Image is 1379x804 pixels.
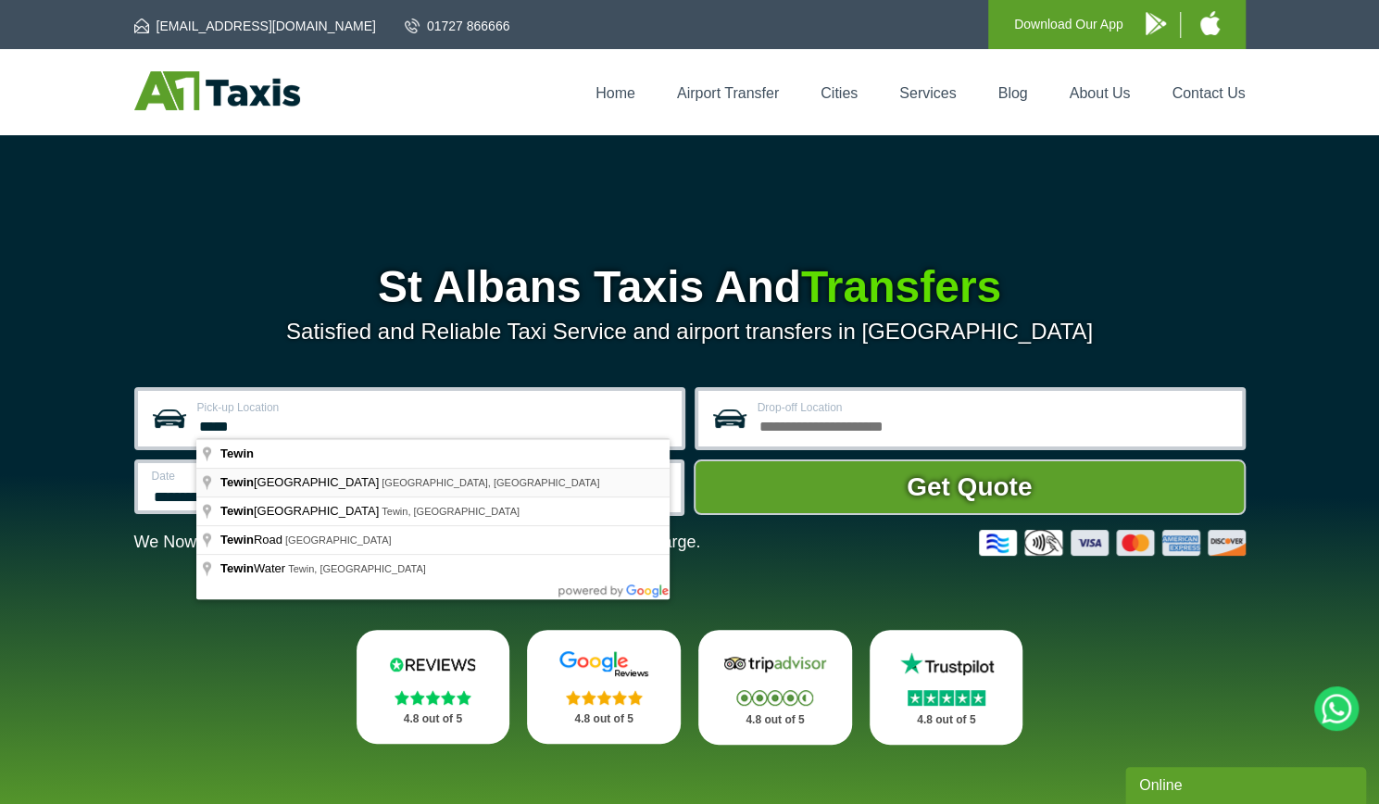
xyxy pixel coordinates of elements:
[720,650,831,678] img: Tripadvisor
[220,475,382,489] span: [GEOGRAPHIC_DATA]
[548,650,659,678] img: Google
[1146,12,1166,35] img: A1 Taxis Android App
[197,402,671,413] label: Pick-up Location
[870,630,1023,745] a: Trustpilot Stars 4.8 out of 5
[152,471,390,482] label: Date
[997,85,1027,101] a: Blog
[377,650,488,678] img: Reviews.io
[719,709,832,732] p: 4.8 out of 5
[1172,85,1245,101] a: Contact Us
[377,708,490,731] p: 4.8 out of 5
[566,690,643,705] img: Stars
[285,534,392,546] span: [GEOGRAPHIC_DATA]
[405,17,510,35] a: 01727 866666
[382,506,520,517] span: Tewin, [GEOGRAPHIC_DATA]
[134,71,300,110] img: A1 Taxis St Albans LTD
[698,630,852,745] a: Tripadvisor Stars 4.8 out of 5
[288,563,426,574] span: Tewin, [GEOGRAPHIC_DATA]
[1200,11,1220,35] img: A1 Taxis iPhone App
[677,85,779,101] a: Airport Transfer
[1070,85,1131,101] a: About Us
[595,85,635,101] a: Home
[890,709,1003,732] p: 4.8 out of 5
[134,265,1246,309] h1: St Albans Taxis And
[220,504,254,518] span: Tewin
[736,690,813,706] img: Stars
[979,530,1246,556] img: Credit And Debit Cards
[899,85,956,101] a: Services
[821,85,858,101] a: Cities
[758,402,1231,413] label: Drop-off Location
[220,561,288,575] span: Water
[134,533,701,552] p: We Now Accept Card & Contactless Payment In
[1125,763,1370,804] iframe: chat widget
[382,477,599,488] span: [GEOGRAPHIC_DATA], [GEOGRAPHIC_DATA]
[134,17,376,35] a: [EMAIL_ADDRESS][DOMAIN_NAME]
[694,459,1246,515] button: Get Quote
[1014,13,1123,36] p: Download Our App
[891,650,1002,678] img: Trustpilot
[220,561,254,575] span: Tewin
[801,262,1001,311] span: Transfers
[908,690,985,706] img: Stars
[527,630,681,744] a: Google Stars 4.8 out of 5
[220,504,382,518] span: [GEOGRAPHIC_DATA]
[357,630,510,744] a: Reviews.io Stars 4.8 out of 5
[395,690,471,705] img: Stars
[547,708,660,731] p: 4.8 out of 5
[220,446,254,460] span: Tewin
[220,533,254,546] span: Tewin
[220,475,254,489] span: Tewin
[220,533,285,546] span: Road
[134,319,1246,345] p: Satisfied and Reliable Taxi Service and airport transfers in [GEOGRAPHIC_DATA]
